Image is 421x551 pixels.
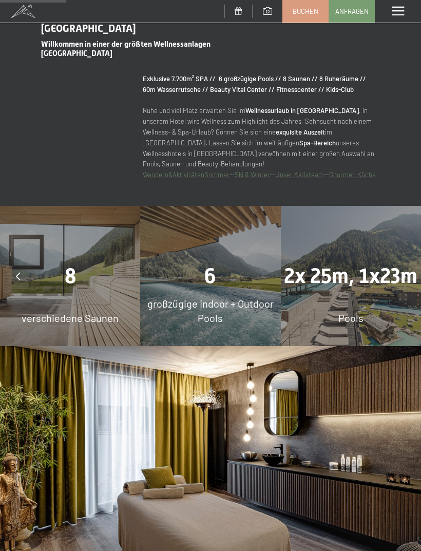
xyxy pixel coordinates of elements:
span: 2x 25m, 1x23m [284,264,417,288]
span: 6 [204,264,216,288]
span: großzügige Indoor + Outdoor Pools [147,297,274,324]
p: Ruhe und viel Platz erwarten Sie im . In unserem Hotel wird Wellness zum Highlight des Jahres. Se... [143,73,380,180]
span: Anfragen [335,7,369,16]
span: 8 [65,264,76,288]
a: Ski & Winter [235,170,270,179]
a: Gourmet-Küche [329,170,376,179]
span: Buchen [293,7,318,16]
a: Anfragen [329,1,374,22]
a: Buchen [283,1,328,22]
span: Willkommen in einer der größten Wellnessanlagen [GEOGRAPHIC_DATA] [41,40,210,58]
strong: Spa-Bereich [299,139,336,147]
span: verschiedene Saunen [22,312,119,324]
a: Wandern&AktivitätenSommer [143,170,229,179]
a: Unser Aktivteam [275,170,324,179]
strong: Wellnessurlaub in [GEOGRAPHIC_DATA] [245,106,359,115]
span: Pools [338,312,363,324]
strong: exquisite Auszeit [276,128,325,136]
strong: Exklusive 7.700m² SPA // 6 großzügige Pools // 8 Saunen // 8 Ruheräume // 60m Wasserrutsche // Be... [143,74,366,93]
